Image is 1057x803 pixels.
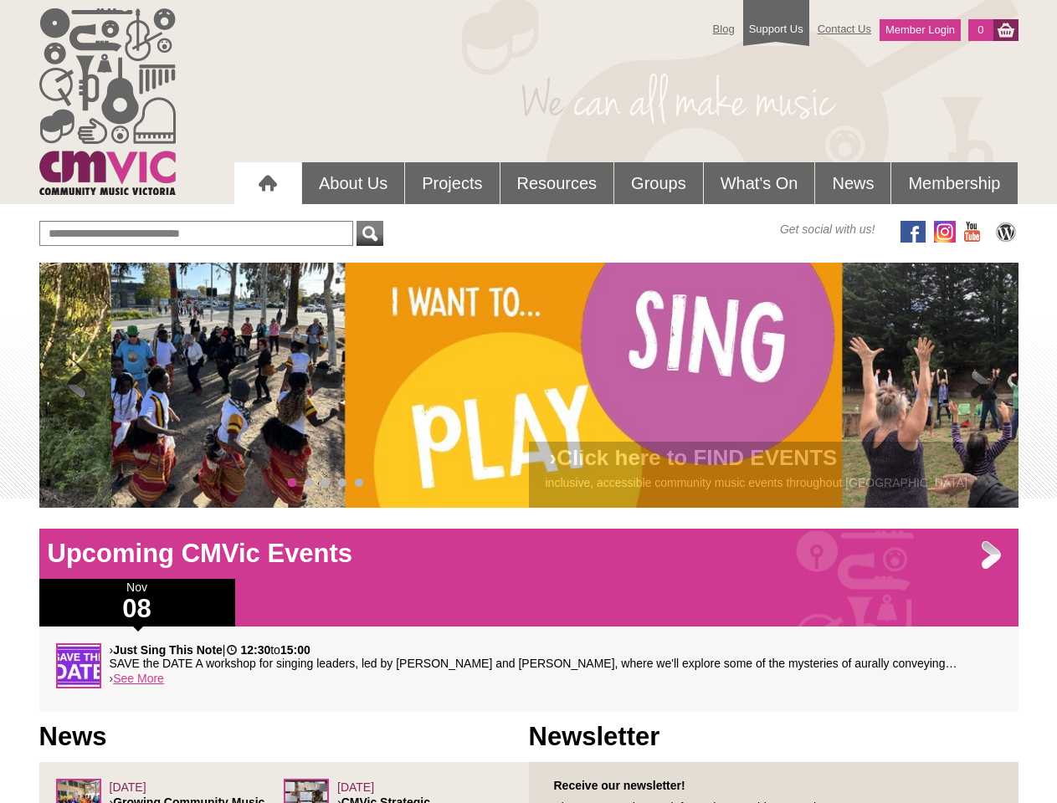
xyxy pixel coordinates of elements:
a: Projects [405,162,499,204]
span: [DATE] [110,780,146,794]
img: cmvic_logo.png [39,8,176,195]
a: Resources [500,162,614,204]
a: Click here to FIND EVENTS [557,445,837,470]
strong: 15:00 [280,643,310,657]
a: About Us [302,162,404,204]
a: Membership [891,162,1017,204]
a: See More [113,672,164,685]
h1: Newsletter [529,720,1019,754]
a: News [815,162,890,204]
img: CMVic Blog [993,221,1019,243]
h2: › [546,450,1002,474]
img: icon-instagram.png [934,221,956,243]
a: Member Login [880,19,961,41]
a: 0 [968,19,993,41]
h1: 08 [39,596,235,622]
a: Blog [705,14,743,43]
strong: Receive our newsletter! [554,779,685,792]
h1: News [39,720,529,754]
a: Contact Us [809,14,880,43]
img: GENERIC-Save-the-Date.jpg [56,643,101,688]
strong: Just Sing This Note [113,643,223,657]
div: › [56,643,1002,695]
span: Get social with us! [780,221,875,238]
a: What's On [704,162,815,204]
strong: 12:30 [240,643,270,657]
a: inclusive, accessible community music events throughout [GEOGRAPHIC_DATA] [546,476,967,489]
p: › | to SAVE the DATE A workshop for singing leaders, led by [PERSON_NAME] and [PERSON_NAME], wher... [110,643,1002,670]
div: Nov [39,579,235,627]
h1: Upcoming CMVic Events [39,537,1019,570]
span: [DATE] [337,780,374,794]
a: Groups [614,162,703,204]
